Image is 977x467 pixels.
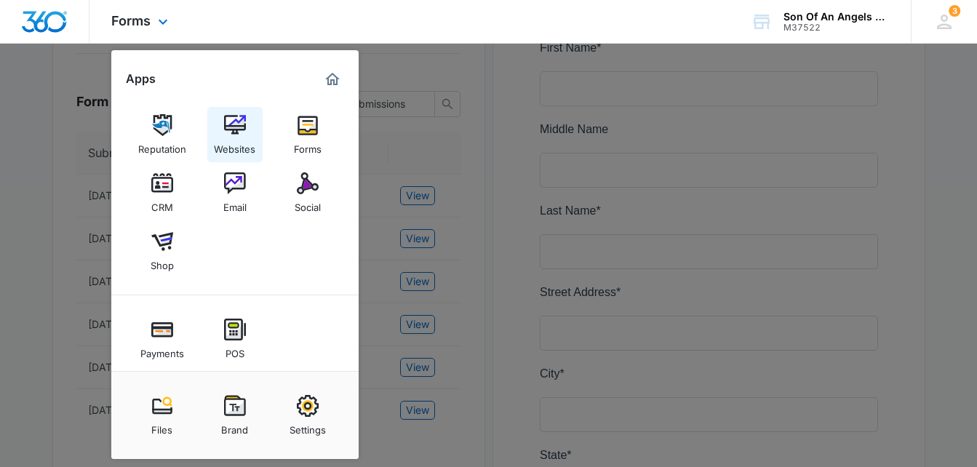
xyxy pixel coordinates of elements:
[135,165,190,220] a: CRM
[207,388,263,443] a: Brand
[949,5,960,17] div: notifications count
[151,252,174,271] div: Shop
[290,417,326,436] div: Settings
[280,165,335,220] a: Social
[207,165,263,220] a: Email
[295,194,321,213] div: Social
[226,340,244,359] div: POS
[294,136,322,155] div: Forms
[151,417,172,436] div: Files
[321,68,344,91] a: Marketing 360® Dashboard
[140,340,184,359] div: Payments
[138,136,186,155] div: Reputation
[949,5,960,17] span: 3
[221,417,248,436] div: Brand
[280,388,335,443] a: Settings
[207,107,263,162] a: Websites
[135,223,190,279] a: Shop
[135,107,190,162] a: Reputation
[111,13,151,28] span: Forms
[135,388,190,443] a: Files
[214,136,255,155] div: Websites
[126,72,156,86] h2: Apps
[207,311,263,367] a: POS
[151,194,173,213] div: CRM
[783,23,890,33] div: account id
[223,194,247,213] div: Email
[135,311,190,367] a: Payments
[783,11,890,23] div: account name
[280,107,335,162] a: Forms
